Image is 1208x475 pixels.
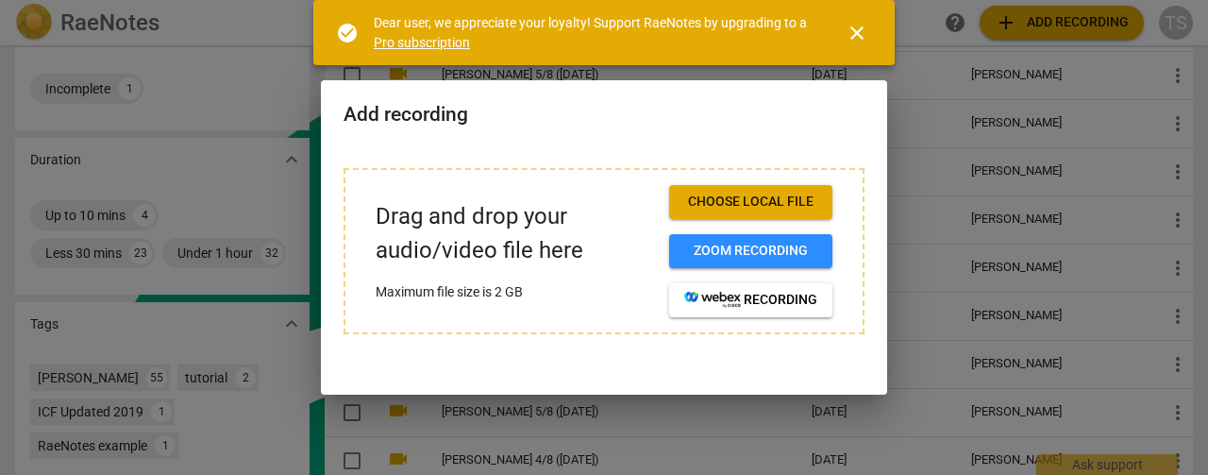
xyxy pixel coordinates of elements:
span: check_circle [336,22,359,44]
span: Zoom recording [684,242,817,261]
a: Pro subscription [374,35,470,50]
div: Dear user, we appreciate your loyalty! Support RaeNotes by upgrading to a [374,13,812,52]
button: Zoom recording [669,234,832,268]
h2: Add recording [344,103,864,127]
span: Choose local file [684,193,817,212]
button: Choose local file [669,185,832,219]
span: recording [684,291,817,310]
span: close [846,22,868,44]
p: Maximum file size is 2 GB [376,282,654,302]
button: Close [834,10,880,56]
p: Drag and drop your audio/video file here [376,200,654,266]
button: recording [669,283,832,317]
